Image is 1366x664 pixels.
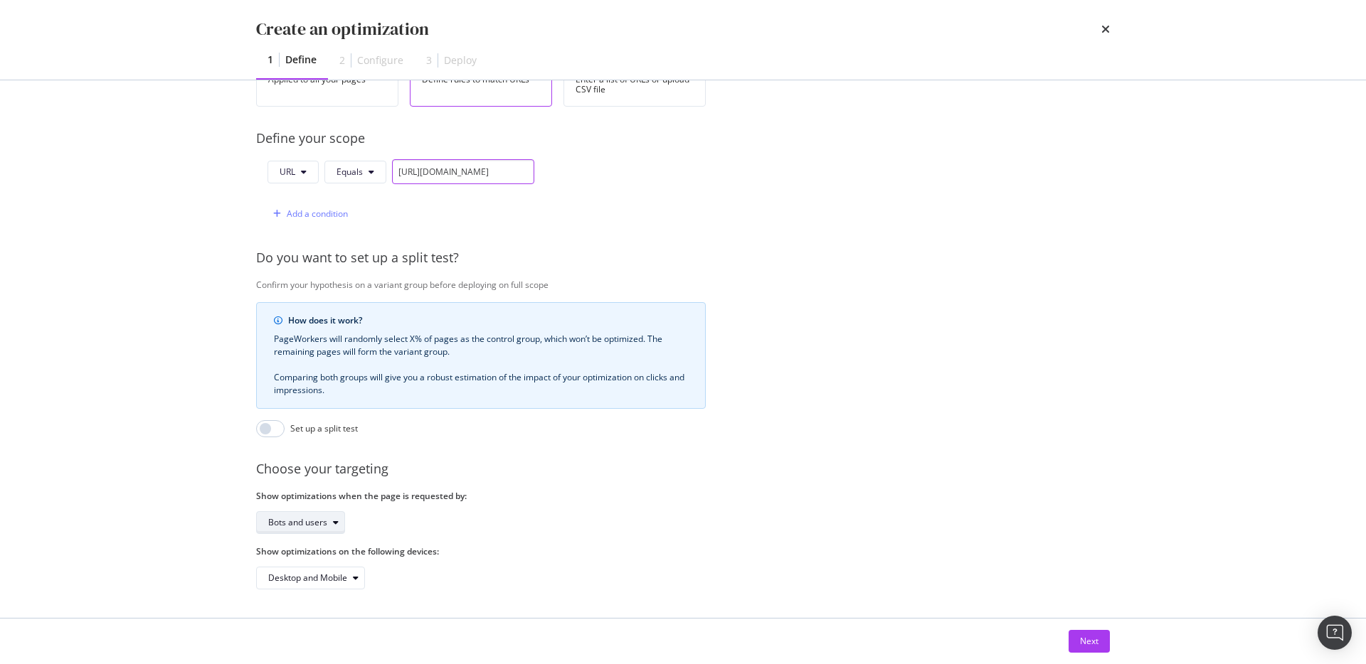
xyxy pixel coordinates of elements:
[280,166,295,178] span: URL
[268,203,348,225] button: Add a condition
[337,166,363,178] span: Equals
[285,53,317,67] div: Define
[256,302,706,409] div: info banner
[339,53,345,68] div: 2
[288,314,688,327] div: How does it work?
[256,279,1180,291] div: Confirm your hypothesis on a variant group before deploying on full scope
[256,490,706,502] label: Show optimizations when the page is requested by:
[357,53,403,68] div: Configure
[256,545,706,557] label: Show optimizations on the following devices:
[1069,630,1110,653] button: Next
[256,460,1180,478] div: Choose your targeting
[1080,635,1098,647] div: Next
[268,161,319,183] button: URL
[268,574,347,582] div: Desktop and Mobile
[274,333,688,397] div: PageWorkers will randomly select X% of pages as the control group, which won’t be optimized. The ...
[290,422,358,434] div: Set up a split test
[268,53,273,67] div: 1
[426,53,432,68] div: 3
[268,75,386,85] div: Applied to all your pages
[1318,616,1352,650] div: Open Intercom Messenger
[256,129,1180,148] div: Define your scope
[444,53,477,68] div: Deploy
[1101,17,1110,41] div: times
[324,161,386,183] button: Equals
[422,75,540,85] div: Define rules to match URLs
[576,75,694,95] div: Enter a list of URLs or upload CSV file
[256,511,345,534] button: Bots and users
[256,249,1180,267] div: Do you want to set up a split test?
[268,518,327,527] div: Bots and users
[256,567,365,589] button: Desktop and Mobile
[287,208,348,220] div: Add a condition
[256,17,429,41] div: Create an optimization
